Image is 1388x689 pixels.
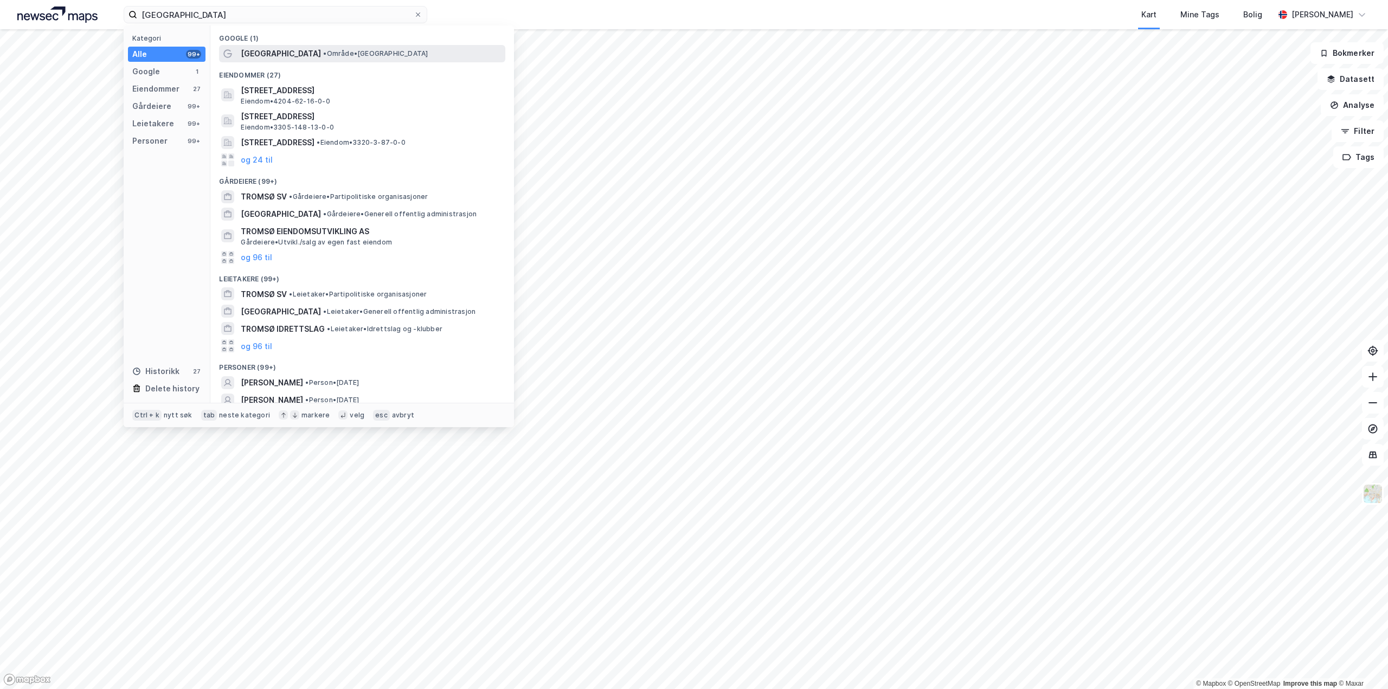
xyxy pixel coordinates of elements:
span: • [323,210,326,218]
div: avbryt [392,411,414,420]
span: Område • [GEOGRAPHIC_DATA] [323,49,428,58]
div: 1 [192,67,201,76]
div: Kategori [132,34,205,42]
div: neste kategori [219,411,270,420]
div: 99+ [186,137,201,145]
div: Delete history [145,382,200,395]
div: Eiendommer [132,82,179,95]
span: Leietaker • Generell offentlig administrasjon [323,307,475,316]
div: Bolig [1243,8,1262,21]
div: Eiendommer (27) [210,62,514,82]
div: velg [350,411,364,420]
img: logo.a4113a55bc3d86da70a041830d287a7e.svg [17,7,98,23]
span: • [289,290,292,298]
div: Gårdeiere [132,100,171,113]
span: Eiendom • 3305-148-13-0-0 [241,123,334,132]
span: Gårdeiere • Partipolitiske organisasjoner [289,192,428,201]
div: Historikk [132,365,179,378]
div: Kontrollprogram for chat [1334,637,1388,689]
button: Bokmerker [1310,42,1384,64]
span: [PERSON_NAME] [241,394,303,407]
div: markere [301,411,330,420]
span: Gårdeiere • Utvikl./salg av egen fast eiendom [241,238,392,247]
button: Datasett [1318,68,1384,90]
div: Alle [132,48,147,61]
span: TROMSØ EIENDOMSUTVIKLING AS [241,225,501,238]
span: • [327,325,330,333]
div: Personer [132,134,168,147]
span: • [323,307,326,315]
button: og 24 til [241,153,273,166]
a: Improve this map [1283,680,1337,687]
div: Google (1) [210,25,514,45]
div: Gårdeiere (99+) [210,169,514,188]
span: • [305,396,309,404]
div: 99+ [186,102,201,111]
span: • [305,378,309,387]
div: [PERSON_NAME] [1291,8,1353,21]
div: esc [373,410,390,421]
div: 27 [192,85,201,93]
span: Eiendom • 3320-3-87-0-0 [317,138,405,147]
div: 27 [192,367,201,376]
div: Leietakere (99+) [210,266,514,286]
span: Person • [DATE] [305,378,359,387]
span: • [323,49,326,57]
span: • [289,192,292,201]
span: [GEOGRAPHIC_DATA] [241,305,321,318]
span: Leietaker • Partipolitiske organisasjoner [289,290,427,299]
button: Analyse [1321,94,1384,116]
button: og 96 til [241,251,272,264]
div: Leietakere [132,117,174,130]
div: tab [201,410,217,421]
div: Kart [1141,8,1156,21]
iframe: Chat Widget [1334,637,1388,689]
span: Gårdeiere • Generell offentlig administrasjon [323,210,477,218]
span: [GEOGRAPHIC_DATA] [241,47,321,60]
span: Eiendom • 4204-62-16-0-0 [241,97,330,106]
span: [GEOGRAPHIC_DATA] [241,208,321,221]
div: Ctrl + k [132,410,162,421]
div: Mine Tags [1180,8,1219,21]
span: • [317,138,320,146]
span: TROMSØ IDRETTSLAG [241,323,325,336]
span: [STREET_ADDRESS] [241,84,501,97]
span: [STREET_ADDRESS] [241,136,314,149]
div: 99+ [186,119,201,128]
a: Mapbox [1196,680,1226,687]
a: Mapbox homepage [3,673,51,686]
a: OpenStreetMap [1228,680,1281,687]
span: TROMSØ SV [241,288,287,301]
span: Leietaker • Idrettslag og -klubber [327,325,442,333]
button: og 96 til [241,339,272,352]
div: Google [132,65,160,78]
input: Søk på adresse, matrikkel, gårdeiere, leietakere eller personer [137,7,414,23]
div: 99+ [186,50,201,59]
span: TROMSØ SV [241,190,287,203]
div: Personer (99+) [210,355,514,374]
img: Z [1363,484,1383,504]
div: nytt søk [164,411,192,420]
button: Filter [1332,120,1384,142]
span: [STREET_ADDRESS] [241,110,501,123]
span: [PERSON_NAME] [241,376,303,389]
span: Person • [DATE] [305,396,359,404]
button: Tags [1333,146,1384,168]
